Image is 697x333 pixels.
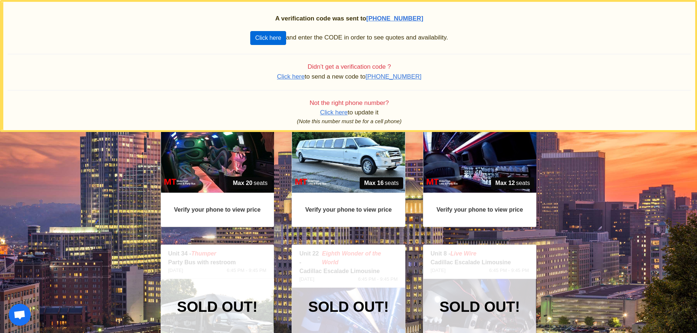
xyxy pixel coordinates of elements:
[8,72,691,81] p: to send a new code to
[8,99,691,107] h4: Not the right phone number?
[9,304,31,326] div: Open chat
[8,31,691,45] p: and enter the CODE in order to see quotes and availability.
[277,73,305,80] span: Click here
[495,179,515,188] strong: Max 12
[8,108,691,117] p: to update it
[229,177,272,189] span: seats
[364,179,383,188] strong: Max 16
[292,106,405,193] img: 02%2001.jpg
[366,73,421,80] span: [PHONE_NUMBER]
[320,109,348,116] span: Click here
[297,118,402,124] i: (Note this number must be for a cell phone)
[8,15,691,22] h2: A verification code was sent to
[423,106,536,193] img: 07%2002.jpg
[174,207,261,213] strong: Verify your phone to view price
[360,177,403,189] span: seats
[233,179,252,188] strong: Max 20
[491,177,535,189] span: seats
[161,106,274,193] img: 27%2002.jpg
[305,207,392,213] strong: Verify your phone to view price
[8,63,691,71] h4: Didn’t get a verification code ?
[436,207,523,213] strong: Verify your phone to view price
[250,31,286,45] button: Click here
[366,15,423,22] span: [PHONE_NUMBER]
